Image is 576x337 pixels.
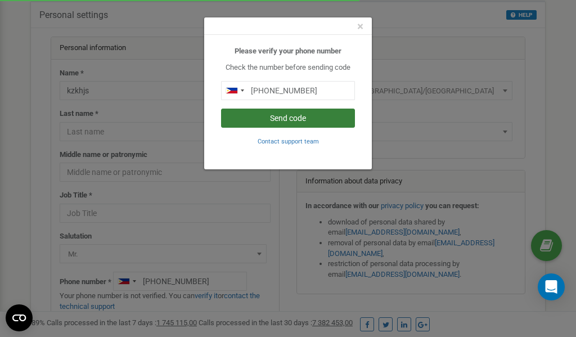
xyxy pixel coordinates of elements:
[538,273,565,300] div: Open Intercom Messenger
[221,81,355,100] input: 0905 123 4567
[221,62,355,73] p: Check the number before sending code
[235,47,341,55] b: Please verify your phone number
[258,138,319,145] small: Contact support team
[357,21,363,33] button: Close
[357,20,363,33] span: ×
[6,304,33,331] button: Open CMP widget
[221,109,355,128] button: Send code
[222,82,247,100] div: Telephone country code
[258,137,319,145] a: Contact support team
